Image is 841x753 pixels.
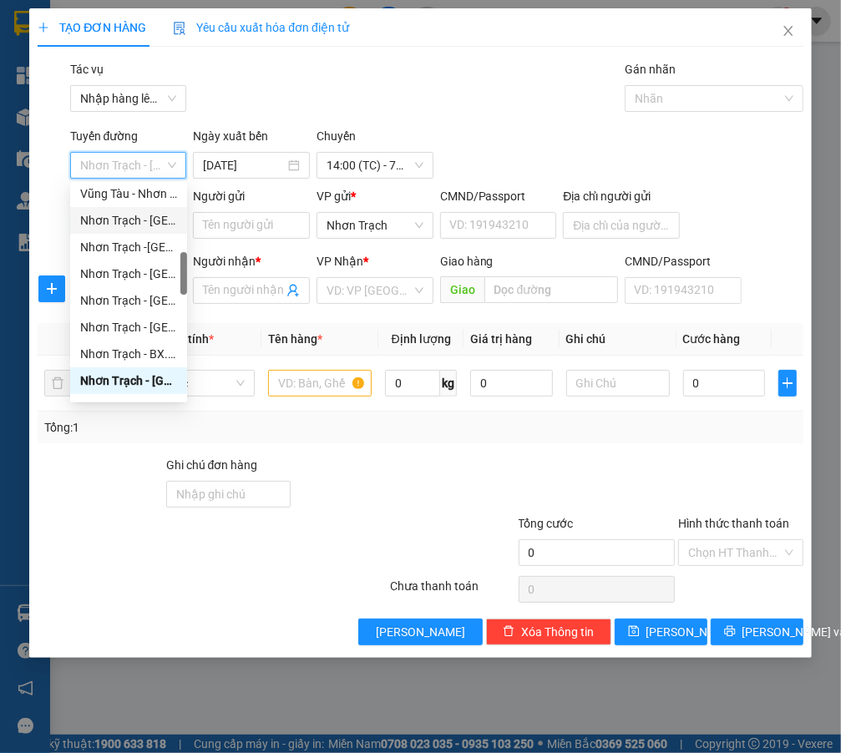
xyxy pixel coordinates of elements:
[38,22,49,33] span: plus
[80,398,177,417] div: Sài Gòn - [PERSON_NAME] ([PERSON_NAME])
[678,517,789,530] label: Hình thức thanh toán
[80,86,177,111] span: Nhập hàng lên xe
[70,127,187,152] div: Tuyến đường
[358,619,483,645] button: [PERSON_NAME]
[193,127,310,152] div: Ngày xuất bến
[503,625,514,639] span: delete
[268,332,322,346] span: Tên hàng
[563,212,680,239] input: Địa chỉ của người gửi
[711,619,803,645] button: printer[PERSON_NAME] và In
[440,370,457,397] span: kg
[563,187,680,205] div: Địa chỉ người gửi
[560,323,676,356] th: Ghi chú
[286,284,300,297] span: user-add
[778,370,797,397] button: plus
[317,187,433,205] div: VP gửi
[80,371,177,390] div: Nhơn Trạch - [GEOGRAPHIC_DATA] ([GEOGRAPHIC_DATA])
[39,282,64,296] span: plus
[80,238,177,256] div: Nhơn Trạch -[GEOGRAPHIC_DATA] ([GEOGRAPHIC_DATA])
[376,623,465,641] span: [PERSON_NAME]
[44,418,327,437] div: Tổng: 1
[38,275,65,302] button: plus
[80,211,177,230] div: Nhơn Trạch - [GEOGRAPHIC_DATA] (Hàng hóa)
[388,577,516,606] div: Chưa thanh toán
[70,63,104,76] label: Tác vụ
[724,625,736,639] span: printer
[70,207,187,234] div: Nhơn Trạch - Vũng Tàu (Hàng hóa)
[521,623,594,641] span: Xóa Thông tin
[440,276,484,303] span: Giao
[486,619,610,645] button: deleteXóa Thông tin
[327,213,423,238] span: Nhơn Trạch
[519,517,574,530] span: Tổng cước
[193,252,310,270] div: Người nhận
[440,187,557,205] div: CMND/Passport
[70,260,187,287] div: Nhơn Trạch - Miền Đông 387 (Hàng hóa)
[80,318,177,336] div: Nhơn Trạch - [GEOGRAPHIC_DATA] (Hàng hóa)
[779,376,796,390] span: plus
[166,458,258,472] label: Ghi chú đơn hàng
[470,370,553,397] input: 0
[646,623,736,641] span: [PERSON_NAME]
[80,265,177,283] div: Nhơn Trạch - [GEOGRAPHIC_DATA] 387 ([GEOGRAPHIC_DATA])
[80,153,177,178] span: Nhơn Trạch - Sài Gòn (Hàng hóa)
[70,341,187,367] div: Nhơn Trạch - BX.Miền Tây (hàng hóa)
[327,153,423,178] span: 14:00 (TC) - 72B-033.06
[80,291,177,310] div: Nhơn Trạch - [GEOGRAPHIC_DATA] ([GEOGRAPHIC_DATA])
[173,22,186,35] img: icon
[566,370,670,397] input: Ghi Chú
[625,252,742,270] div: CMND/Passport
[440,255,494,268] span: Giao hàng
[484,276,619,303] input: Dọc đường
[392,332,451,346] span: Định lượng
[782,24,795,38] span: close
[268,370,372,397] input: VD: Bàn, Ghế
[625,63,676,76] label: Gán nhãn
[317,127,433,152] div: Chuyến
[70,234,187,260] div: Nhơn Trạch -Bà Rịa (Hàng hóa)
[683,332,741,346] span: Cước hàng
[166,481,291,508] input: Ghi chú đơn hàng
[70,314,187,341] div: Nhơn Trạch - Hàng Xanh (Hàng hóa)
[193,187,310,205] div: Người gửi
[470,332,532,346] span: Giá trị hàng
[317,255,363,268] span: VP Nhận
[203,156,285,174] input: 11/10/2025
[173,21,349,34] span: Yêu cầu xuất hóa đơn điện tử
[38,21,146,34] span: TẠO ĐƠN HÀNG
[70,394,187,421] div: Sài Gòn - Vũng Tàu (Hàng Hoá)
[628,625,640,639] span: save
[44,370,71,397] button: delete
[161,371,245,396] span: Khác
[80,345,177,363] div: Nhơn Trạch - BX.Miền Tây (hàng hóa)
[615,619,707,645] button: save[PERSON_NAME]
[70,287,187,314] div: Nhơn Trạch - An Đông (Hàng hóa)
[765,8,812,55] button: Close
[70,367,187,394] div: Nhơn Trạch - Sài Gòn (Hàng hóa)
[80,184,177,203] div: Vũng Tàu - Nhơn Trạch ([GEOGRAPHIC_DATA])
[70,180,187,207] div: Vũng Tàu - Nhơn Trạch (Hàng Hóa)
